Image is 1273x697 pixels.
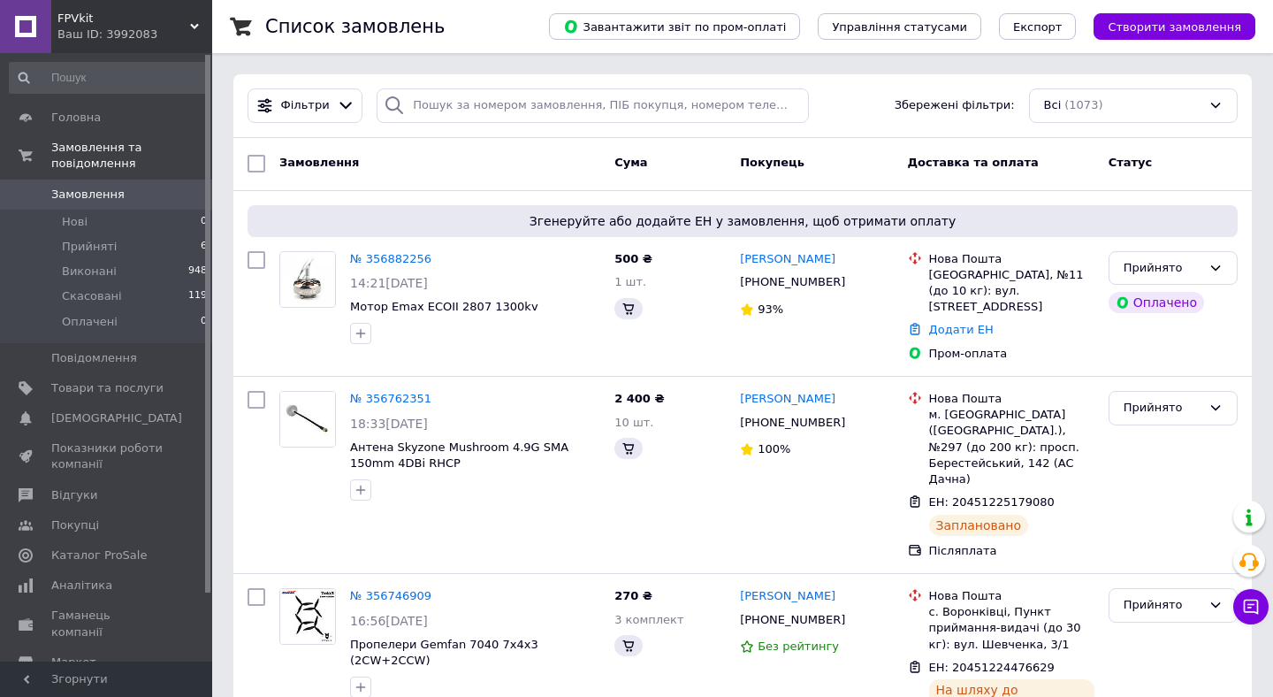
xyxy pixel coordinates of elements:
button: Завантажити звіт по пром-оплаті [549,13,800,40]
span: 500 ₴ [614,252,652,265]
span: 0 [201,314,207,330]
span: Доставка та оплата [908,156,1039,169]
span: Збережені фільтри: [895,97,1015,114]
span: 14:21[DATE] [350,276,428,290]
span: 6 [201,239,207,255]
span: Виконані [62,264,117,280]
div: [PHONE_NUMBER] [736,609,849,632]
input: Пошук [9,62,209,94]
button: Експорт [999,13,1077,40]
span: Фільтри [281,97,330,114]
img: Фото товару [280,392,335,447]
a: Антена Skyzone Mushroom 4.9G SMA 150mm 4DBi RHCP [350,440,568,471]
div: Прийнято [1124,596,1201,615]
span: 3 комплект [614,613,683,626]
button: Управління статусами [818,13,981,40]
span: 93% [758,303,783,316]
span: 2 400 ₴ [614,392,664,405]
a: Створити замовлення [1076,19,1255,33]
div: [PHONE_NUMBER] [736,271,849,294]
a: [PERSON_NAME] [740,251,835,268]
span: Експорт [1013,20,1063,34]
span: Нові [62,214,88,230]
span: Згенеруйте або додайте ЕН у замовлення, щоб отримати оплату [255,212,1231,230]
button: Чат з покупцем [1233,589,1269,624]
span: Cума [614,156,647,169]
a: № 356746909 [350,589,431,602]
span: Покупець [740,156,804,169]
h1: Список замовлень [265,16,445,37]
div: Прийнято [1124,399,1201,417]
div: с. Воронківці, Пункт приймання-видачі (до 30 кг): вул. Шевченка, 3/1 [929,604,1094,653]
a: № 356762351 [350,392,431,405]
span: Головна [51,110,101,126]
span: Замовлення [279,156,359,169]
span: Маркет [51,655,96,670]
span: Управління статусами [832,20,967,34]
a: Мотор Emax ECOII 2807 1300kv [350,300,538,313]
div: Прийнято [1124,259,1201,278]
div: Нова Пошта [929,588,1094,604]
span: 100% [758,442,790,456]
span: ЕН: 20451225179080 [929,495,1055,509]
span: [DEMOGRAPHIC_DATA] [51,410,182,426]
div: Післяплата [929,543,1094,559]
div: [GEOGRAPHIC_DATA], №11 (до 10 кг): вул. [STREET_ADDRESS] [929,267,1094,316]
div: Ваш ID: 3992083 [57,27,212,42]
a: Фото товару [279,588,336,645]
span: Створити замовлення [1108,20,1241,34]
a: Пропелери Gemfan 7040 7x4x3 (2CW+2CCW) [350,638,538,668]
div: Пром-оплата [929,346,1094,362]
span: 270 ₴ [614,589,652,602]
span: Всі [1044,97,1062,114]
span: 10 шт. [614,416,653,429]
input: Пошук за номером замовлення, ПІБ покупця, номером телефону, Email, номером накладної [377,88,809,123]
span: 948 [188,264,207,280]
div: [PHONE_NUMBER] [736,411,849,434]
span: Товари та послуги [51,380,164,396]
a: Додати ЕН [929,323,994,336]
span: Покупці [51,517,99,533]
span: Прийняті [62,239,117,255]
span: ЕН: 20451224476629 [929,661,1055,674]
span: Каталог ProSale [51,548,147,563]
a: № 356882256 [350,252,431,265]
span: Статус [1109,156,1153,169]
a: [PERSON_NAME] [740,588,835,605]
span: Замовлення та повідомлення [51,140,212,172]
a: Фото товару [279,251,336,308]
img: Фото товару [280,589,335,644]
span: 18:33[DATE] [350,417,428,431]
span: 1 шт. [614,275,646,288]
a: [PERSON_NAME] [740,391,835,408]
div: Нова Пошта [929,391,1094,407]
span: Скасовані [62,288,122,304]
div: Оплачено [1109,292,1204,313]
span: FPVkit [57,11,190,27]
button: Створити замовлення [1094,13,1255,40]
img: Фото товару [280,252,335,307]
span: Гаманець компанії [51,608,164,640]
div: м. [GEOGRAPHIC_DATA] ([GEOGRAPHIC_DATA].), №297 (до 200 кг): просп. Берестейський, 142 (АС Дачна) [929,407,1094,487]
span: Замовлення [51,187,125,203]
span: 16:56[DATE] [350,614,428,628]
div: Заплановано [929,515,1029,536]
span: Аналітика [51,578,112,594]
span: Без рейтингу [758,640,839,653]
span: Відгуки [51,487,97,503]
span: Показники роботи компанії [51,440,164,472]
span: 119 [188,288,207,304]
span: Завантажити звіт по пром-оплаті [563,19,786,34]
a: Фото товару [279,391,336,448]
span: Повідомлення [51,350,137,366]
span: 0 [201,214,207,230]
div: Нова Пошта [929,251,1094,267]
span: Оплачені [62,314,118,330]
span: (1073) [1064,98,1102,111]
